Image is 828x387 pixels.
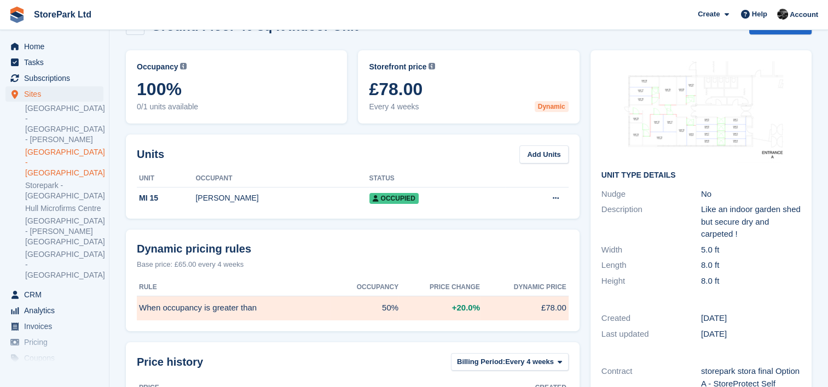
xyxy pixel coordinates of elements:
img: stora-icon-8386f47178a22dfd0bd8f6a31ec36ba5ce8667c1dd55bd0f319d3a0aa187defe.svg [9,7,25,23]
span: Billing Period: [457,356,505,367]
div: [PERSON_NAME] [195,192,369,204]
a: menu [5,71,103,86]
span: Occupancy [137,61,178,73]
a: Hull Microfirms Centre [25,203,103,214]
span: 100% [137,79,336,99]
h2: Unit Type details [601,171,801,180]
span: Subscriptions [24,71,90,86]
div: 8.0 ft [701,259,801,272]
div: Last updated [601,328,701,341]
button: Billing Period: Every 4 weeks [451,353,569,371]
th: Status [369,170,506,187]
span: Invoices [24,319,90,334]
div: Description [601,203,701,241]
span: Sites [24,86,90,102]
span: 50% [382,302,398,314]
span: Coupons [24,350,90,366]
a: menu [5,287,103,302]
a: menu [5,319,103,334]
div: Dynamic pricing rules [137,241,569,257]
div: Like an indoor garden shed but secure dry and carpeted ! [701,203,801,241]
div: MI 15 [137,192,195,204]
div: Width [601,244,701,256]
th: Unit [137,170,195,187]
div: [DATE] [701,328,801,341]
span: Every 4 weeks [505,356,554,367]
img: IMG_5048.jpeg [619,61,783,162]
th: Occupant [195,170,369,187]
span: Occupied [369,193,419,204]
span: Analytics [24,303,90,318]
div: Length [601,259,701,272]
a: Add Units [519,145,568,163]
a: menu [5,55,103,70]
span: Occupancy [357,282,398,292]
h2: Units [137,146,164,162]
img: icon-info-grey-7440780725fd019a000dd9b08b2336e03edf1995a4989e88bcd33f0948082b44.svg [429,63,435,69]
a: menu [5,303,103,318]
a: menu [5,335,103,350]
div: [DATE] [701,312,801,325]
div: No [701,188,801,201]
div: Dynamic [535,101,569,112]
a: StorePark Ltd [30,5,96,24]
div: Nudge [601,188,701,201]
div: 8.0 ft [701,275,801,288]
th: Rule [137,279,331,296]
span: Home [24,39,90,54]
span: Tasks [24,55,90,70]
a: menu [5,350,103,366]
span: Price history [137,354,203,370]
a: [GEOGRAPHIC_DATA] - [GEOGRAPHIC_DATA] [25,147,103,178]
span: Every 4 weeks [369,101,568,113]
a: [GEOGRAPHIC_DATA] - [PERSON_NAME][GEOGRAPHIC_DATA] [25,216,103,247]
span: 0/1 units available [137,101,336,113]
span: Help [752,9,767,20]
a: Storepark - [GEOGRAPHIC_DATA] [25,180,103,201]
td: When occupancy is greater than [137,296,331,320]
span: Price change [430,282,480,292]
div: Height [601,275,701,288]
div: Base price: £65.00 every 4 weeks [137,259,569,270]
a: menu [5,86,103,102]
a: menu [5,39,103,54]
span: Storefront price [369,61,426,73]
a: [GEOGRAPHIC_DATA] - [GEOGRAPHIC_DATA] - [PERSON_NAME] [25,103,103,145]
span: CRM [24,287,90,302]
span: +20.0% [452,302,480,314]
span: Account [790,9,818,20]
span: Dynamic price [514,282,566,292]
span: Create [698,9,720,20]
div: 5.0 ft [701,244,801,256]
img: Ryan Mulcahy [777,9,788,20]
div: Created [601,312,701,325]
span: £78.00 [541,302,566,314]
span: Pricing [24,335,90,350]
a: [GEOGRAPHIC_DATA] - [GEOGRAPHIC_DATA] [25,249,103,280]
span: £78.00 [369,79,568,99]
img: icon-info-grey-7440780725fd019a000dd9b08b2336e03edf1995a4989e88bcd33f0948082b44.svg [180,63,187,69]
